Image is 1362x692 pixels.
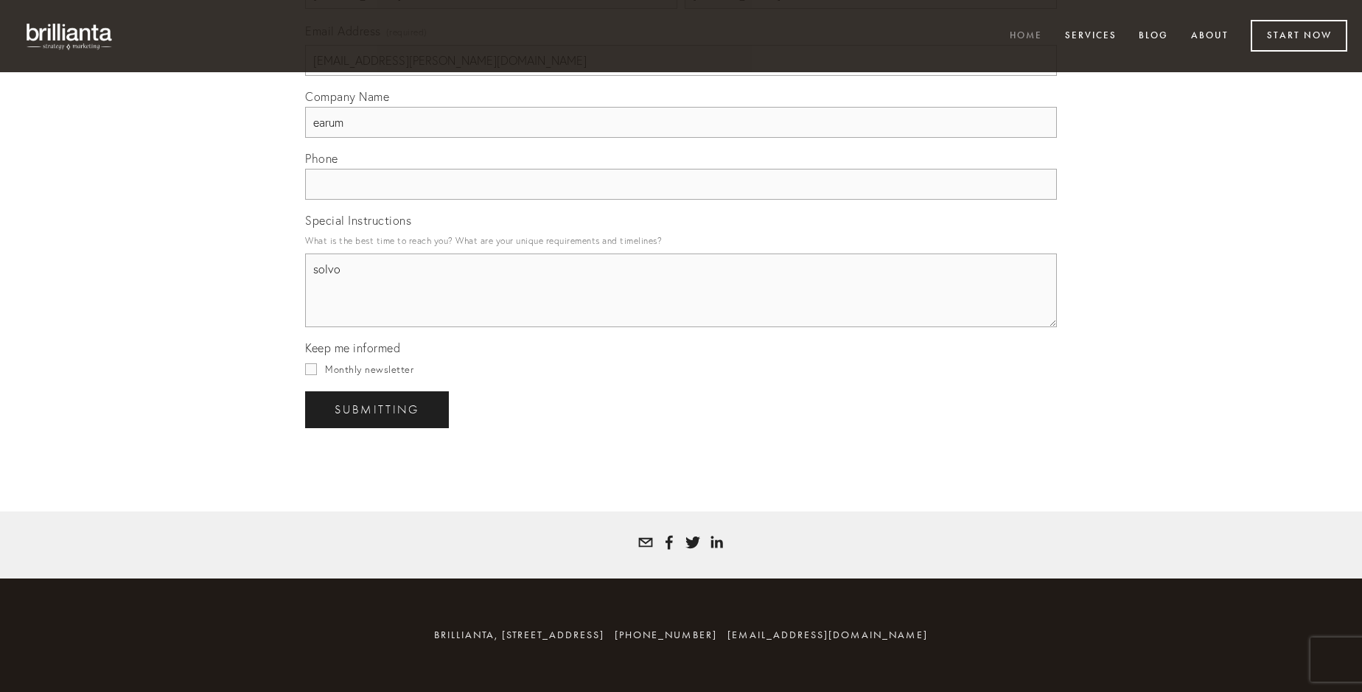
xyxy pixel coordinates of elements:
span: Special Instructions [305,213,411,228]
textarea: solvo [305,254,1057,327]
span: brillianta, [STREET_ADDRESS] [434,629,604,641]
img: brillianta - research, strategy, marketing [15,15,125,57]
span: Submitting [335,403,419,416]
a: Start Now [1251,20,1347,52]
span: Company Name [305,89,389,104]
a: About [1181,24,1238,49]
a: Services [1055,24,1126,49]
span: Monthly newsletter [325,363,413,375]
a: Blog [1129,24,1178,49]
a: Tatyana White [709,535,724,550]
button: SubmittingSubmitting [305,391,449,428]
a: tatyana@brillianta.com [638,535,653,550]
p: What is the best time to reach you? What are your unique requirements and timelines? [305,231,1057,251]
span: [PHONE_NUMBER] [615,629,717,641]
input: Monthly newsletter [305,363,317,375]
a: Tatyana White [685,535,700,550]
span: Phone [305,151,338,166]
a: Home [1000,24,1052,49]
a: [EMAIL_ADDRESS][DOMAIN_NAME] [727,629,928,641]
span: Keep me informed [305,340,400,355]
a: Tatyana Bolotnikov White [662,535,677,550]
